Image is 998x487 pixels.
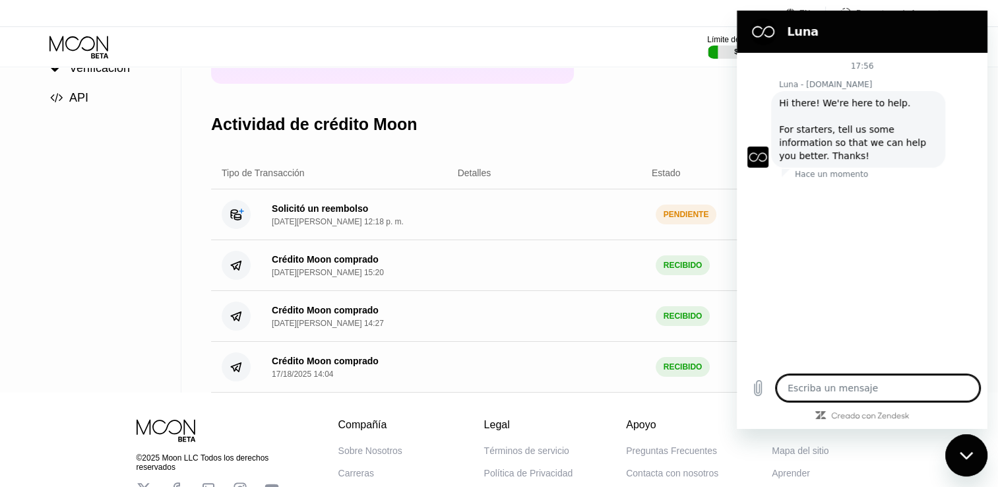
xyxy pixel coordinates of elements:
div: EN [799,9,811,18]
div: Política de Privacidad [484,468,573,478]
div: Detalles [458,168,491,178]
font: 2025 Moon LLC Todos los derechos reservados [137,453,271,472]
div: Límite de gasto mensual de Visa$331.93/$4,000.00 [707,35,822,59]
div: Crédito Moon comprado [272,305,379,315]
div: Mapa del sitio [772,445,828,456]
div: Actividad de crédito Moon [211,115,418,134]
div: © [137,453,279,472]
div: RECIBIDO [656,306,710,326]
div: Preguntas más frecuentes [826,7,949,20]
div: Términos de servicio [484,445,569,456]
div:  [49,62,63,74]
div: [DATE][PERSON_NAME] 12:18 p. m. [272,217,404,226]
div:  [49,92,63,104]
div: [DATE][PERSON_NAME] 15:20 [272,268,384,277]
div: Sobre Nosotros [338,445,402,456]
span: Verificación [69,61,130,75]
div: Límite de gasto mensual de Visa [707,35,822,44]
div: Solicitó un reembolso [272,203,368,214]
div: RECIBIDO [656,255,710,275]
div: RECIBIDO [656,357,710,377]
div: Apoyo [626,419,718,431]
div: PENDIENTE [656,205,717,224]
div: Preguntas Frecuentes [626,445,717,456]
div: Aprender [772,468,810,478]
span:  [50,92,63,104]
span:  [50,62,62,74]
div: Carreras [338,468,374,478]
div: $331.93 / $4,000.00 [734,48,795,55]
div: 17/18/2025 14:04 [272,370,333,379]
div: Contacta con nosotros [626,468,718,478]
div: Estado [652,168,681,178]
div: [DATE][PERSON_NAME] 14:27 [272,319,384,328]
div: EN [786,7,826,20]
div: Crédito Moon comprado [272,356,379,366]
div: Compañía [338,419,431,431]
iframe: Ventana de mensajería [737,11,987,429]
div: Crédito Moon comprado [272,254,379,265]
div: Tipo de Transacción [222,168,305,178]
iframe: Botón para iniciar la ventana de mensajería, conversación en curso [945,434,987,476]
span: API [69,91,88,104]
div: Legal [484,419,573,431]
div: Preguntas más frecuentes [856,9,949,18]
